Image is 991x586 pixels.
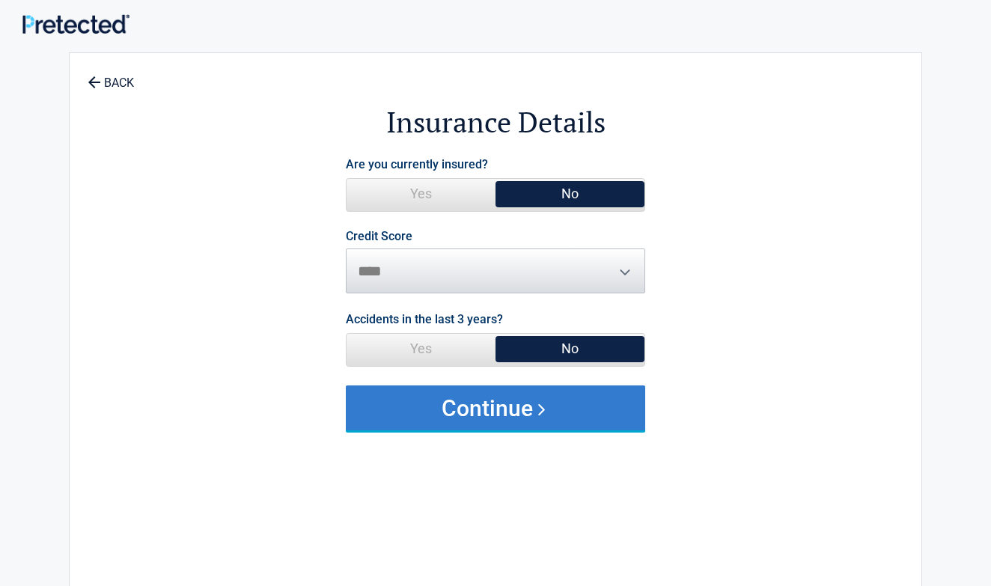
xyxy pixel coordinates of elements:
button: Continue [346,385,645,430]
span: No [495,179,644,209]
img: Main Logo [22,14,129,34]
h2: Insurance Details [152,103,839,141]
span: No [495,334,644,364]
label: Are you currently insured? [346,154,488,174]
span: Yes [347,334,495,364]
label: Credit Score [346,231,412,242]
span: Yes [347,179,495,209]
label: Accidents in the last 3 years? [346,309,503,329]
a: BACK [85,63,137,89]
